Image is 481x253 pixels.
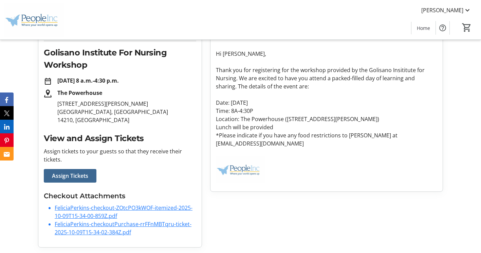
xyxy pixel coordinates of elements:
[44,147,196,164] p: Assign tickets to your guests so that they receive their tickets.
[44,132,196,145] h2: View and Assign Tickets
[44,47,196,71] h2: Golisano Institute For Nursing Workshop
[417,24,430,32] span: Home
[44,191,196,201] h3: Checkout Attachments
[216,123,437,131] p: Lunch will be provided
[57,89,102,97] strong: The Powerhouse
[436,21,449,35] button: Help
[216,66,437,90] p: Thank you for registering for the workshop provided by the Golisano Insititute for Nursing. We ar...
[55,220,191,236] a: FeliciaPerkins-checkoutPurchase-rrFFnMBTqru-ticket-2025-10-09T15-34-02-384Z.pdf
[44,169,96,183] a: Assign Tickets
[216,115,437,123] p: Location: The Powerhouse ([STREET_ADDRESS][PERSON_NAME])
[52,172,88,180] span: Assign Tickets
[411,22,436,34] a: Home
[57,100,196,124] p: [STREET_ADDRESS][PERSON_NAME] [GEOGRAPHIC_DATA], [GEOGRAPHIC_DATA] 14210, [GEOGRAPHIC_DATA]
[216,156,265,183] img: People Inc. logo
[421,6,463,14] span: [PERSON_NAME]
[55,204,192,220] a: FeliciaPerkins-checkout-ZOtcPO3kWOF-itemized-2025-10-09T15-34-00-859Z.pdf
[216,99,437,107] p: Date: [DATE]
[44,77,52,85] mat-icon: date_range
[4,3,64,37] img: People Inc.'s Logo
[216,107,437,115] p: Time: 8A-4:30P
[57,77,119,84] strong: [DATE] 8 a.m.-4:30 p.m.
[416,5,477,16] button: [PERSON_NAME]
[216,50,437,58] p: Hi [PERSON_NAME],
[461,21,473,34] button: Cart
[216,131,437,148] p: *Please indicate if you have any food restrictions to [PERSON_NAME] at [EMAIL_ADDRESS][DOMAIN_NAME]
